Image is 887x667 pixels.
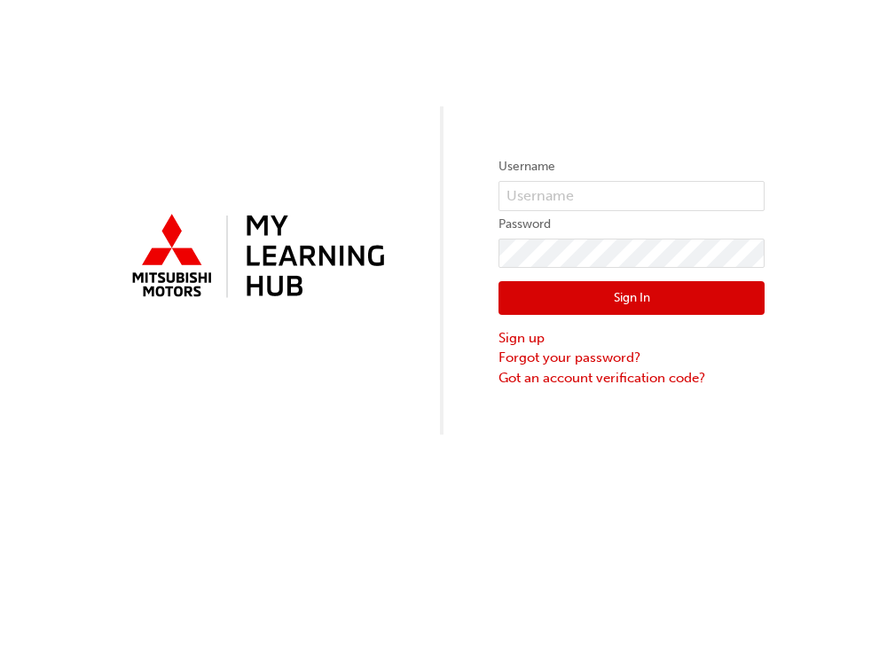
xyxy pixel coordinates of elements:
[498,214,765,235] label: Password
[122,207,389,308] img: mmal
[498,181,765,211] input: Username
[498,368,765,388] a: Got an account verification code?
[498,281,765,315] button: Sign In
[498,348,765,368] a: Forgot your password?
[498,328,765,349] a: Sign up
[498,156,765,177] label: Username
